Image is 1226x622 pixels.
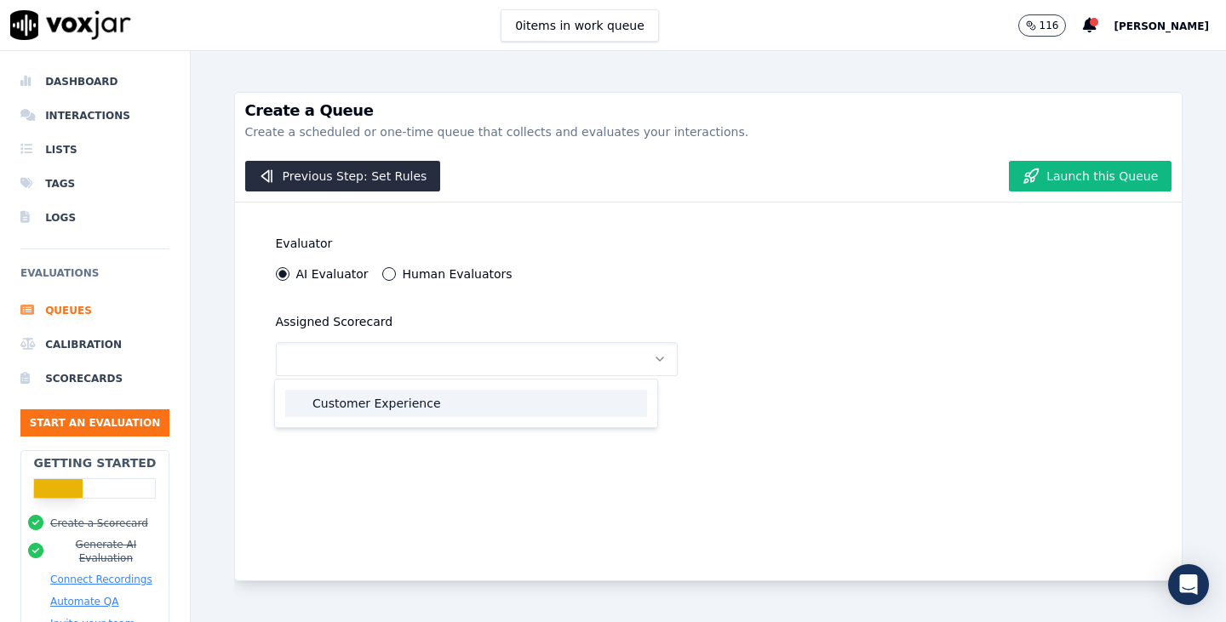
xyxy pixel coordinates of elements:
a: Tags [20,167,169,201]
button: Create a Scorecard [50,516,148,530]
p: 116 [1040,19,1059,32]
div: Customer Experience [285,390,647,417]
button: Connect Recordings [50,573,152,586]
button: Launch this Queue [1009,161,1172,191]
h3: Create a Queue [245,103,1172,118]
a: Scorecards [20,362,169,396]
button: 116 [1018,14,1084,37]
a: Dashboard [20,65,169,99]
label: Assigned Scorecard [276,315,393,328]
button: 0items in work queue [501,9,659,42]
button: Automate QA [50,595,118,608]
label: AI Evaluator [296,268,369,280]
h6: Evaluations [20,263,169,294]
a: Interactions [20,99,169,133]
button: [PERSON_NAME] [1114,15,1226,36]
h2: Getting Started [33,454,156,471]
a: Logs [20,201,169,235]
button: Generate AI Evaluation [50,538,162,565]
img: voxjar logo [10,10,131,40]
button: 116 [1018,14,1067,37]
a: Calibration [20,328,169,362]
button: Previous Step: Set Rules [245,161,441,191]
a: Queues [20,294,169,328]
p: Create a scheduled or one-time queue that collects and evaluates your interactions. [245,123,1172,140]
span: [PERSON_NAME] [1114,20,1209,32]
label: Evaluator [276,237,333,250]
button: Start an Evaluation [20,409,169,437]
a: Lists [20,133,169,167]
label: Human Evaluators [403,268,513,280]
div: Open Intercom Messenger [1168,564,1209,605]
